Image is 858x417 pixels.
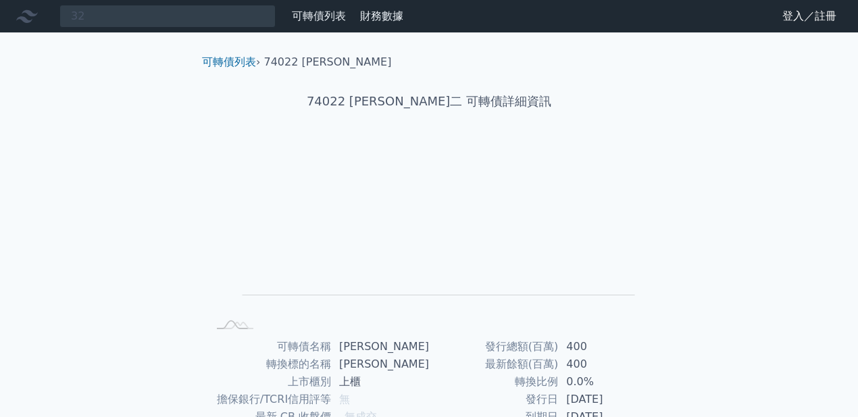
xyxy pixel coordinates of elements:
[264,54,392,70] li: 74022 [PERSON_NAME]
[292,9,346,22] a: 可轉債列表
[360,9,403,22] a: 財務數據
[429,391,558,408] td: 發行日
[331,338,429,355] td: [PERSON_NAME]
[207,373,331,391] td: 上市櫃別
[202,55,256,68] a: 可轉債列表
[558,338,651,355] td: 400
[558,391,651,408] td: [DATE]
[558,355,651,373] td: 400
[230,153,635,315] g: Chart
[207,391,331,408] td: 擔保銀行/TCRI信用評等
[207,338,331,355] td: 可轉債名稱
[202,54,260,70] li: ›
[429,373,558,391] td: 轉換比例
[558,373,651,391] td: 0.0%
[207,355,331,373] td: 轉換標的名稱
[331,373,429,391] td: 上櫃
[191,92,667,111] h1: 74022 [PERSON_NAME]二 可轉債詳細資訊
[772,5,847,27] a: 登入／註冊
[429,338,558,355] td: 發行總額(百萬)
[331,355,429,373] td: [PERSON_NAME]
[429,355,558,373] td: 最新餘額(百萬)
[339,393,350,406] span: 無
[59,5,276,28] input: 搜尋可轉債 代號／名稱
